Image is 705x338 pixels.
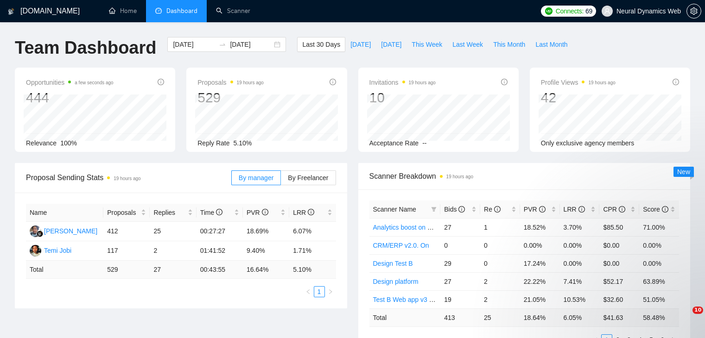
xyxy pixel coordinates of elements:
[153,207,185,218] span: Replies
[373,206,416,213] span: Scanner Name
[26,261,103,279] td: Total
[369,170,680,182] span: Scanner Breakdown
[440,254,480,272] td: 29
[303,286,314,297] li: Previous Page
[520,218,560,236] td: 18.52%
[444,206,465,213] span: Bids
[673,79,679,85] span: info-circle
[150,241,196,261] td: 2
[588,80,615,85] time: 19 hours ago
[109,7,137,15] a: homeHome
[480,290,520,308] td: 2
[305,289,311,294] span: left
[422,139,426,147] span: --
[158,79,164,85] span: info-circle
[166,7,197,15] span: Dashboard
[520,236,560,254] td: 0.00%
[150,222,196,241] td: 25
[440,236,480,254] td: 0
[585,6,592,16] span: 69
[155,7,162,14] span: dashboard
[376,37,406,52] button: [DATE]
[524,206,546,213] span: PVR
[480,308,520,326] td: 25
[488,37,530,52] button: This Month
[406,37,447,52] button: This Week
[446,174,473,179] time: 19 hours ago
[494,206,501,213] span: info-circle
[239,174,273,182] span: By manager
[314,287,324,297] a: 1
[37,231,43,237] img: gigradar-bm.png
[480,272,520,290] td: 2
[603,206,625,213] span: CPR
[560,236,600,254] td: 0.00%
[373,224,444,231] a: Analytics boost on 25.07
[234,139,252,147] span: 5.10%
[230,39,272,50] input: End date
[314,286,325,297] li: 1
[26,139,57,147] span: Relevance
[458,206,465,213] span: info-circle
[686,7,701,15] a: setting
[599,236,639,254] td: $0.00
[103,241,150,261] td: 117
[26,89,114,106] div: 444
[373,296,472,303] a: Test B Web app v3 01.08 boost on
[247,209,268,216] span: PVR
[535,39,567,50] span: Last Month
[219,41,226,48] span: swap-right
[373,242,429,249] a: CRM/ERP v2.0. On
[369,139,419,147] span: Acceptance Rate
[643,206,668,213] span: Score
[692,307,703,314] span: 10
[216,209,222,215] span: info-circle
[150,261,196,279] td: 27
[599,218,639,236] td: $85.50
[30,225,41,237] img: AS
[373,260,413,267] a: Design Test B
[480,236,520,254] td: 0
[173,39,215,50] input: Start date
[26,77,114,88] span: Opportunities
[197,241,243,261] td: 01:41:52
[237,80,264,85] time: 19 hours ago
[381,39,401,50] span: [DATE]
[412,39,442,50] span: This Week
[560,308,600,326] td: 6.05 %
[350,39,371,50] span: [DATE]
[289,241,336,261] td: 1.71%
[289,261,336,279] td: 5.10 %
[520,254,560,272] td: 17.24%
[103,261,150,279] td: 529
[564,206,585,213] span: LRR
[26,204,103,222] th: Name
[197,77,264,88] span: Proposals
[440,308,480,326] td: 413
[604,8,610,14] span: user
[262,209,268,215] span: info-circle
[545,7,553,15] img: upwork-logo.png
[373,278,419,285] a: Design platform
[297,37,345,52] button: Last 30 Days
[330,79,336,85] span: info-circle
[639,236,679,254] td: 0.00%
[103,222,150,241] td: 412
[556,6,584,16] span: Connects:
[60,139,77,147] span: 100%
[440,290,480,308] td: 19
[480,218,520,236] td: 1
[243,222,289,241] td: 18.69%
[288,174,328,182] span: By Freelancer
[197,222,243,241] td: 00:27:27
[619,206,625,213] span: info-circle
[369,308,441,326] td: Total
[197,89,264,106] div: 529
[541,89,616,106] div: 42
[520,272,560,290] td: 22.22%
[429,202,438,216] span: filter
[107,207,139,218] span: Proposals
[114,176,140,181] time: 19 hours ago
[599,308,639,326] td: $ 41.63
[216,7,250,15] a: searchScanner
